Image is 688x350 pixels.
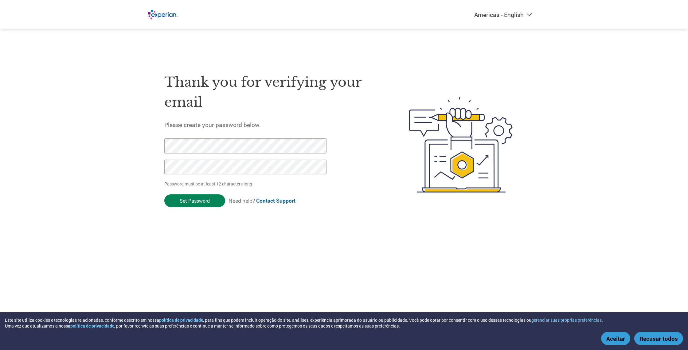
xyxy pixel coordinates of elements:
input: Set Password [164,194,225,207]
img: create-password [398,63,524,226]
a: Contact Support [256,197,295,204]
h5: Please create your password below. [164,121,380,129]
button: gerenciar suas próprias preferências [531,317,602,323]
h1: Thank you for verifying your email [164,72,380,112]
a: política de privacidade [159,317,203,323]
button: Aceitar [601,332,630,345]
button: Recusar todos [634,332,683,345]
span: Need help? [229,197,295,204]
img: Experian [144,6,180,23]
p: Password must be at least 12 characters long [164,181,328,187]
div: Este site utiliza cookies e tecnologias relacionadas, conforme descrito em nossa , para fins que ... [5,317,603,329]
a: política de privacidade [70,323,114,329]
